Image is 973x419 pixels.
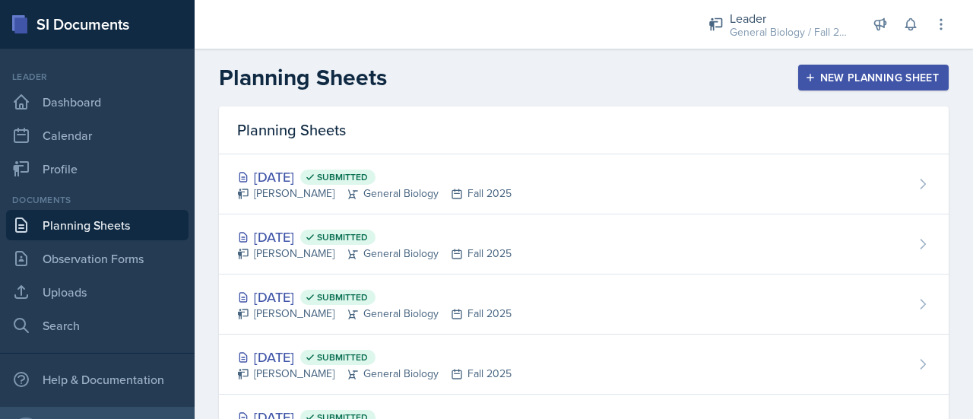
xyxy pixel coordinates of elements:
div: [DATE] [237,167,512,187]
div: [PERSON_NAME] General Biology Fall 2025 [237,366,512,382]
a: [DATE] Submitted [PERSON_NAME]General BiologyFall 2025 [219,275,949,335]
span: Submitted [317,351,368,363]
a: Uploads [6,277,189,307]
div: [PERSON_NAME] General Biology Fall 2025 [237,186,512,202]
a: [DATE] Submitted [PERSON_NAME]General BiologyFall 2025 [219,335,949,395]
span: Submitted [317,171,368,183]
div: [DATE] [237,287,512,307]
a: Planning Sheets [6,210,189,240]
a: Dashboard [6,87,189,117]
a: Observation Forms [6,243,189,274]
h2: Planning Sheets [219,64,387,91]
div: [PERSON_NAME] General Biology Fall 2025 [237,246,512,262]
a: [DATE] Submitted [PERSON_NAME]General BiologyFall 2025 [219,154,949,214]
div: General Biology / Fall 2025 [730,24,851,40]
button: New Planning Sheet [798,65,949,90]
a: Search [6,310,189,341]
div: [PERSON_NAME] General Biology Fall 2025 [237,306,512,322]
div: New Planning Sheet [808,71,939,84]
div: Leader [730,9,851,27]
div: [DATE] [237,347,512,367]
a: [DATE] Submitted [PERSON_NAME]General BiologyFall 2025 [219,214,949,275]
span: Submitted [317,291,368,303]
a: Profile [6,154,189,184]
div: Leader [6,70,189,84]
div: [DATE] [237,227,512,247]
span: Submitted [317,231,368,243]
div: Planning Sheets [219,106,949,154]
a: Calendar [6,120,189,151]
div: Help & Documentation [6,364,189,395]
div: Documents [6,193,189,207]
